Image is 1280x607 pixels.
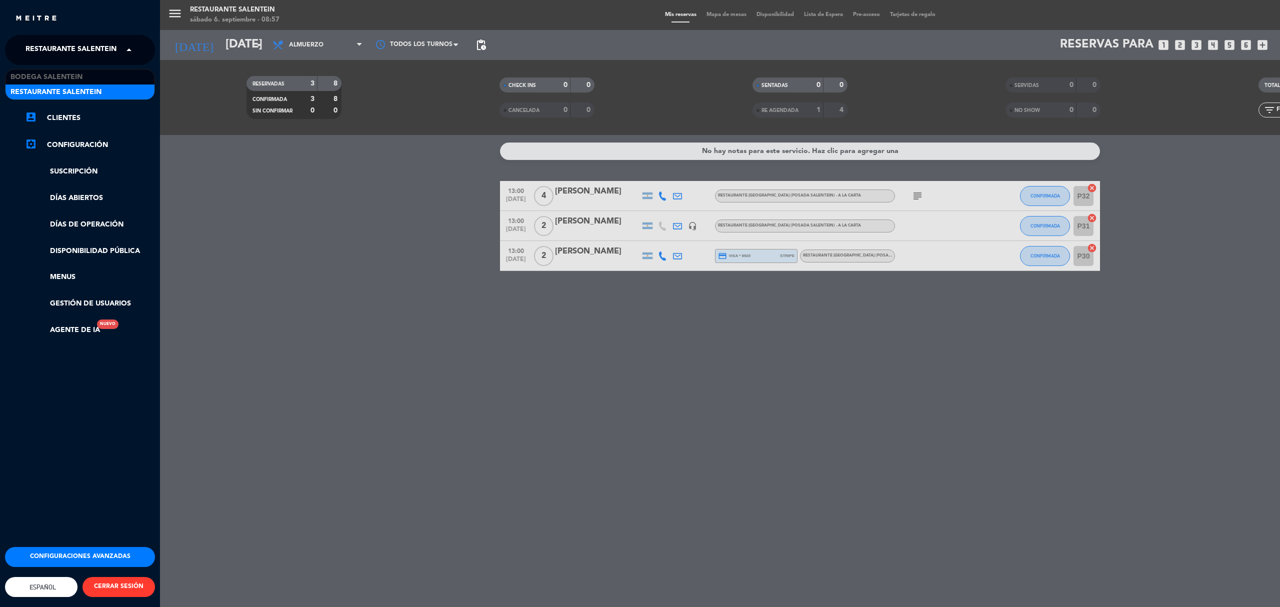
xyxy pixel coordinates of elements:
a: account_boxClientes [25,112,155,124]
a: Gestión de usuarios [25,298,155,309]
span: Restaurante Salentein [25,39,116,60]
a: Agente de IANuevo [25,324,100,336]
span: Bodega Salentein [10,71,82,83]
a: Días de Operación [25,219,155,230]
button: CERRAR SESIÓN [82,577,155,597]
a: Suscripción [25,166,155,177]
span: Restaurante Salentein [10,86,101,98]
i: settings_applications [25,138,37,150]
img: MEITRE [15,15,57,22]
a: Menus [25,271,155,283]
i: account_box [25,111,37,123]
a: Configuración [25,139,155,151]
div: Nuevo [97,319,118,329]
a: Disponibilidad pública [25,245,155,257]
button: Configuraciones avanzadas [5,547,155,567]
span: Español [27,583,56,591]
span: pending_actions [475,39,487,51]
a: Días abiertos [25,192,155,204]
